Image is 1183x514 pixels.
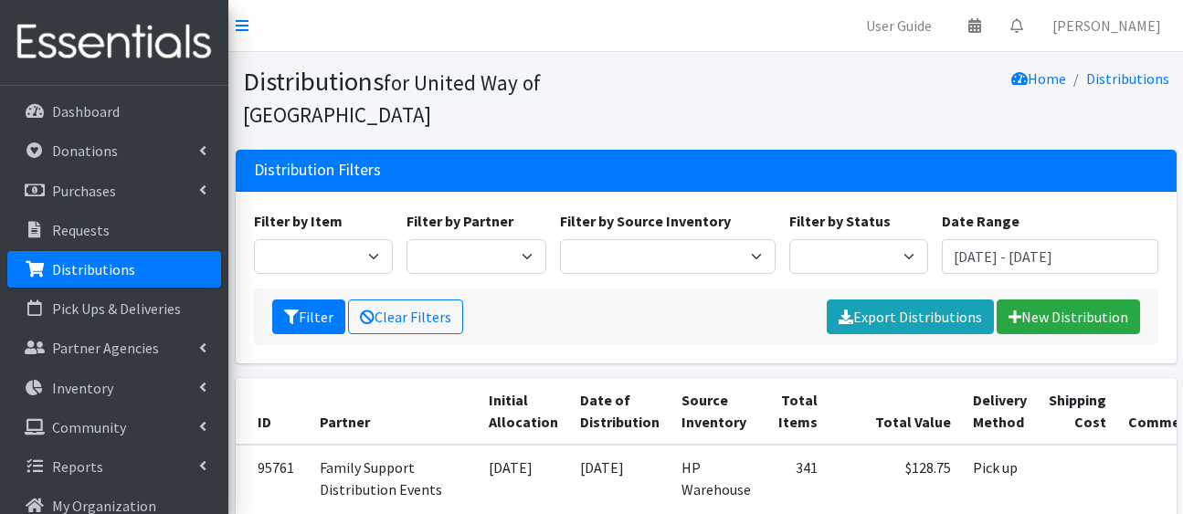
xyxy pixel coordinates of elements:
p: Reports [52,457,103,476]
th: Initial Allocation [478,378,569,445]
a: Reports [7,448,221,485]
a: Purchases [7,173,221,209]
th: ID [236,378,309,445]
a: Requests [7,212,221,248]
th: Total Items [762,378,829,445]
a: Donations [7,132,221,169]
a: Distributions [1086,69,1169,88]
a: New Distribution [997,299,1140,334]
a: Dashboard [7,93,221,130]
a: Inventory [7,370,221,406]
input: January 1, 2011 - December 31, 2011 [942,239,1157,274]
button: Filter [272,299,345,334]
p: Dashboard [52,102,120,121]
a: Partner Agencies [7,330,221,366]
th: Delivery Method [962,378,1038,445]
p: Requests [52,221,110,239]
p: Pick Ups & Deliveries [52,299,181,318]
a: Distributions [7,251,221,288]
h3: Distribution Filters [254,161,381,180]
a: [PERSON_NAME] [1038,7,1176,44]
label: Filter by Item [254,210,343,232]
p: Purchases [52,182,116,200]
a: User Guide [851,7,946,44]
label: Filter by Partner [407,210,513,232]
img: HumanEssentials [7,12,221,73]
th: Total Value [829,378,962,445]
th: Date of Distribution [569,378,671,445]
p: Inventory [52,379,113,397]
p: Donations [52,142,118,160]
a: Home [1011,69,1066,88]
a: Export Distributions [827,299,994,334]
th: Partner [309,378,478,445]
label: Filter by Status [789,210,891,232]
th: Source Inventory [671,378,762,445]
th: Shipping Cost [1038,378,1117,445]
a: Pick Ups & Deliveries [7,290,221,327]
label: Date Range [942,210,1019,232]
h1: Distributions [243,66,700,129]
p: Partner Agencies [52,339,159,357]
p: Distributions [52,260,135,278]
a: Clear Filters [348,299,463,334]
label: Filter by Source Inventory [560,210,731,232]
small: for United Way of [GEOGRAPHIC_DATA] [243,69,541,128]
p: Community [52,418,126,436]
a: Community [7,409,221,446]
